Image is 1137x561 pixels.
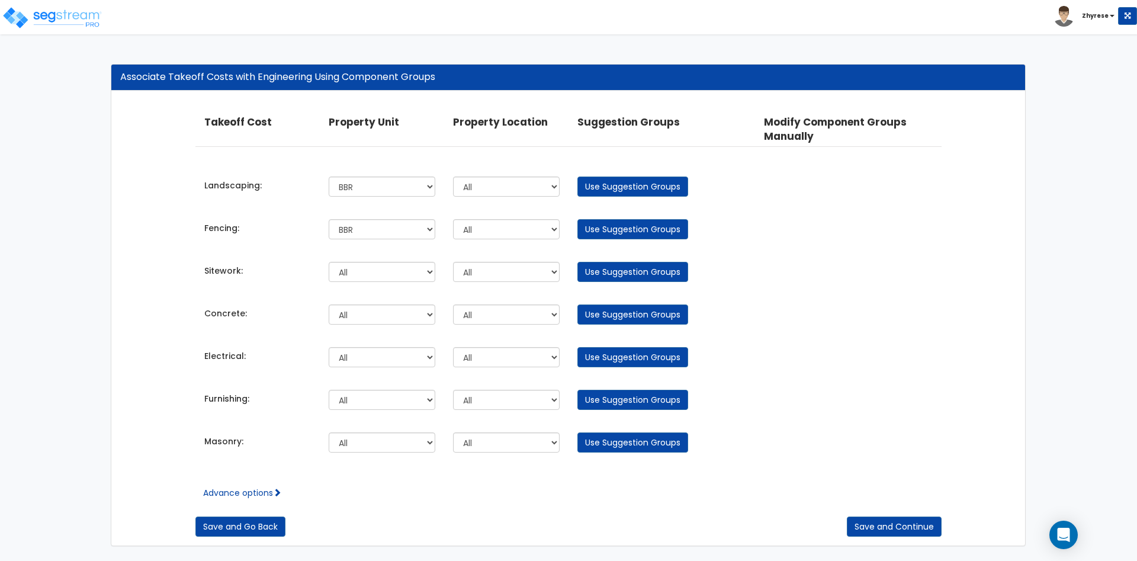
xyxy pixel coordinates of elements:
a: Advance options [203,487,281,499]
b: Modify Component Groups Manually [764,115,907,143]
button: Save and Continue [847,517,942,537]
a: Use Suggestion Groups [577,177,688,197]
label: Landscaping: [204,179,262,191]
b: Zhyrese [1082,11,1109,20]
a: Use Suggestion Groups [577,262,688,282]
label: Furnishing: [204,393,249,405]
a: Use Suggestion Groups [577,304,688,325]
a: Use Suggestion Groups [577,219,688,239]
img: avatar.png [1054,6,1074,27]
div: Associate Takeoff Costs with Engineering Using Component Groups [120,70,1016,84]
label: Masonry: [204,435,243,447]
b: Property Unit [329,115,399,129]
a: Use Suggestion Groups [577,390,688,410]
b: Property Location [453,115,548,129]
a: Use Suggestion Groups [577,432,688,453]
button: Save and Go Back [195,517,285,537]
label: Concrete: [204,307,247,319]
label: Fencing: [204,222,239,234]
a: Use Suggestion Groups [577,347,688,367]
div: Open Intercom Messenger [1049,521,1078,549]
b: Suggestion Groups [577,115,680,129]
b: Takeoff Cost [204,115,272,129]
img: logo_pro_r.png [2,6,102,30]
label: Sitework: [204,265,243,277]
label: Electrical: [204,350,246,362]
